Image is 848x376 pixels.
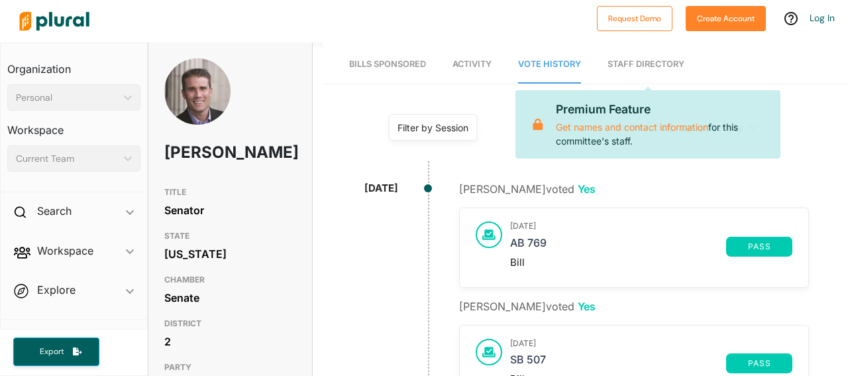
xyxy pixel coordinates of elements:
a: Bills Sponsored [349,46,426,84]
h3: [DATE] [510,339,792,348]
span: Vote History [518,59,581,69]
h3: PARTY [164,359,296,375]
p: Premium Feature [556,101,770,118]
span: pass [734,359,784,367]
span: Activity [452,59,492,69]
span: [PERSON_NAME] voted [459,182,596,196]
a: Request Demo [597,11,672,25]
h2: Search [37,204,72,218]
div: 2 [164,332,296,351]
button: Create Account [686,6,766,31]
h3: Workspace [7,111,140,140]
span: Yes [578,300,596,313]
button: Request Demo [597,6,672,31]
a: Staff Directory [608,46,684,84]
span: pass [734,243,784,251]
a: Log In [810,12,835,24]
button: Export [13,338,99,366]
a: SB 507 [510,353,726,373]
span: Bills Sponsored [349,59,426,69]
div: [DATE] [364,181,398,196]
div: [US_STATE] [164,244,296,264]
div: Senator [164,200,296,220]
a: Create Account [686,11,766,25]
div: Bill [510,257,792,269]
h3: TITLE [164,184,296,200]
span: Export [30,346,73,357]
h3: Organization [7,50,140,79]
h3: STATE [164,228,296,244]
h3: [DATE] [510,221,792,231]
a: Vote History [518,46,581,84]
a: Get names and contact information [556,121,708,133]
h1: [PERSON_NAME] [164,133,244,172]
span: Yes [578,182,596,196]
p: for this committee's staff. [556,101,770,147]
img: Headshot of Mike McGuire [164,58,231,152]
div: Filter by Session [397,121,468,135]
div: Senate [164,288,296,308]
h3: DISTRICT [164,316,296,332]
div: Current Team [16,152,119,166]
div: Personal [16,91,119,105]
span: [PERSON_NAME] voted [459,300,596,313]
a: Activity [452,46,492,84]
h3: CHAMBER [164,272,296,288]
a: AB 769 [510,237,726,257]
